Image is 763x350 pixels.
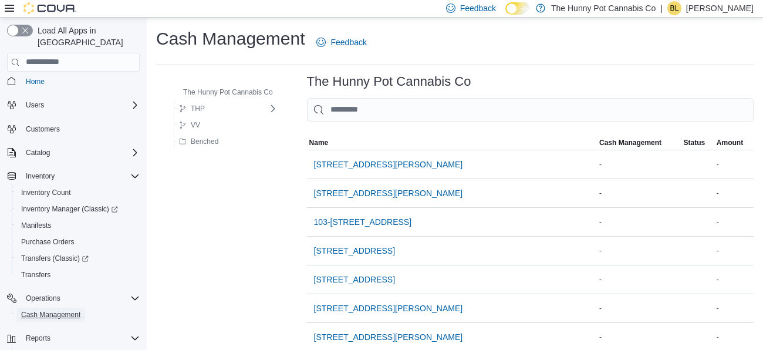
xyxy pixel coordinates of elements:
button: Inventory [2,168,144,184]
span: Users [26,100,44,110]
button: Manifests [12,217,144,234]
div: - [714,301,754,315]
span: Operations [21,291,140,305]
span: Feedback [330,36,366,48]
span: Cash Management [21,310,80,319]
span: BL [670,1,679,15]
input: Dark Mode [505,2,530,15]
div: - [714,215,754,229]
button: Transfers [12,267,144,283]
button: 103-[STREET_ADDRESS] [309,210,417,234]
span: Customers [26,124,60,134]
div: - [714,272,754,287]
a: Purchase Orders [16,235,79,249]
span: Cash Management [599,138,661,147]
span: Inventory Manager (Classic) [16,202,140,216]
button: Users [2,97,144,113]
span: Status [684,138,705,147]
button: Purchase Orders [12,234,144,250]
span: Catalog [21,146,140,160]
span: Users [21,98,140,112]
button: VV [174,118,205,132]
span: Catalog [26,148,50,157]
div: Branden Lalonde [667,1,681,15]
span: Customers [21,122,140,136]
p: | [660,1,663,15]
span: [STREET_ADDRESS] [314,245,395,257]
span: Inventory Count [16,186,140,200]
span: Inventory [26,171,55,181]
a: Transfers [16,268,55,282]
div: - [597,272,681,287]
span: [STREET_ADDRESS][PERSON_NAME] [314,331,463,343]
a: Inventory Manager (Classic) [12,201,144,217]
span: Name [309,138,329,147]
button: Name [307,136,597,150]
a: Transfers (Classic) [12,250,144,267]
div: - [714,157,754,171]
button: Users [21,98,49,112]
h3: The Hunny Pot Cannabis Co [307,75,471,89]
a: Manifests [16,218,56,233]
span: [STREET_ADDRESS][PERSON_NAME] [314,302,463,314]
button: [STREET_ADDRESS][PERSON_NAME] [309,325,468,349]
div: - [597,301,681,315]
span: [STREET_ADDRESS][PERSON_NAME] [314,187,463,199]
a: Feedback [312,31,371,54]
a: Customers [21,122,65,136]
span: Manifests [21,221,51,230]
button: Cash Management [12,307,144,323]
button: Status [681,136,714,150]
span: Benched [191,137,218,146]
span: Operations [26,294,60,303]
p: [PERSON_NAME] [686,1,754,15]
a: Transfers (Classic) [16,251,93,265]
span: Home [21,74,140,89]
div: - [597,186,681,200]
span: Manifests [16,218,140,233]
button: [STREET_ADDRESS][PERSON_NAME] [309,153,468,176]
div: - [597,215,681,229]
button: Catalog [21,146,55,160]
a: Cash Management [16,308,85,322]
span: Transfers [21,270,50,280]
h1: Cash Management [156,27,305,51]
span: Feedback [460,2,496,14]
a: Inventory Count [16,186,76,200]
button: [STREET_ADDRESS] [309,239,400,262]
span: Home [26,77,45,86]
span: Cash Management [16,308,140,322]
button: Catalog [2,144,144,161]
button: [STREET_ADDRESS] [309,268,400,291]
img: Cova [23,2,76,14]
button: Operations [21,291,65,305]
span: 103-[STREET_ADDRESS] [314,216,412,228]
span: Reports [21,331,140,345]
button: Operations [2,290,144,307]
span: Amount [717,138,743,147]
input: This is a search bar. As you type, the results lower in the page will automatically filter. [307,98,754,122]
p: The Hunny Pot Cannabis Co [551,1,656,15]
button: The Hunny Pot Cannabis Co [167,85,278,99]
button: [STREET_ADDRESS][PERSON_NAME] [309,181,468,205]
button: Reports [2,330,144,346]
button: Benched [174,134,223,149]
a: Home [21,75,49,89]
div: - [714,244,754,258]
button: Customers [2,120,144,137]
span: Load All Apps in [GEOGRAPHIC_DATA] [33,25,140,48]
div: - [597,157,681,171]
span: Inventory Count [21,188,71,197]
div: - [714,330,754,344]
span: Inventory Manager (Classic) [21,204,118,214]
button: Inventory Count [12,184,144,201]
button: Inventory [21,169,59,183]
div: - [597,330,681,344]
span: Transfers (Classic) [21,254,89,263]
button: [STREET_ADDRESS][PERSON_NAME] [309,297,468,320]
button: Reports [21,331,55,345]
span: Reports [26,334,50,343]
div: - [714,186,754,200]
span: VV [191,120,200,130]
span: Transfers [16,268,140,282]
